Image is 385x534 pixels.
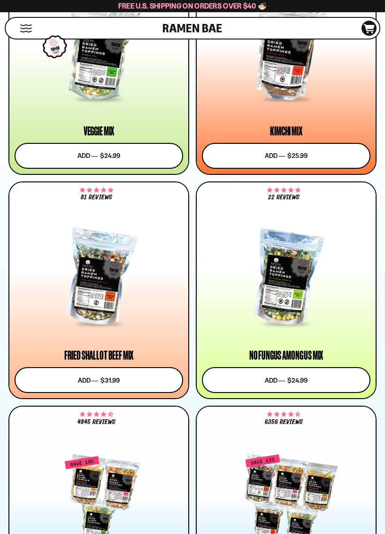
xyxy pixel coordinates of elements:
[249,350,323,361] div: No Fungus Among Us Mix
[84,126,114,137] div: Veggie Mix
[268,194,300,201] span: 22 reviews
[15,367,183,393] button: Add ― $31.99
[81,194,112,201] span: 81 reviews
[8,181,189,399] a: 4.83 stars 81 reviews Fried Shallot Beef Mix Add ― $31.99
[77,419,115,425] span: 4845 reviews
[267,413,300,416] span: 4.63 stars
[118,1,267,10] span: Free U.S. Shipping on Orders over $40 🍜
[202,143,370,169] button: Add ― $25.99
[202,367,370,393] button: Add ― $24.99
[267,188,300,192] span: 4.82 stars
[20,24,32,32] button: Mobile Menu Trigger
[64,350,133,361] div: Fried Shallot Beef Mix
[270,126,302,137] div: Kimchi Mix
[15,143,183,169] button: Add ― $24.99
[80,413,113,416] span: 4.71 stars
[80,188,113,192] span: 4.83 stars
[265,419,303,425] span: 6356 reviews
[196,181,377,399] a: 4.82 stars 22 reviews No Fungus Among Us Mix Add ― $24.99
